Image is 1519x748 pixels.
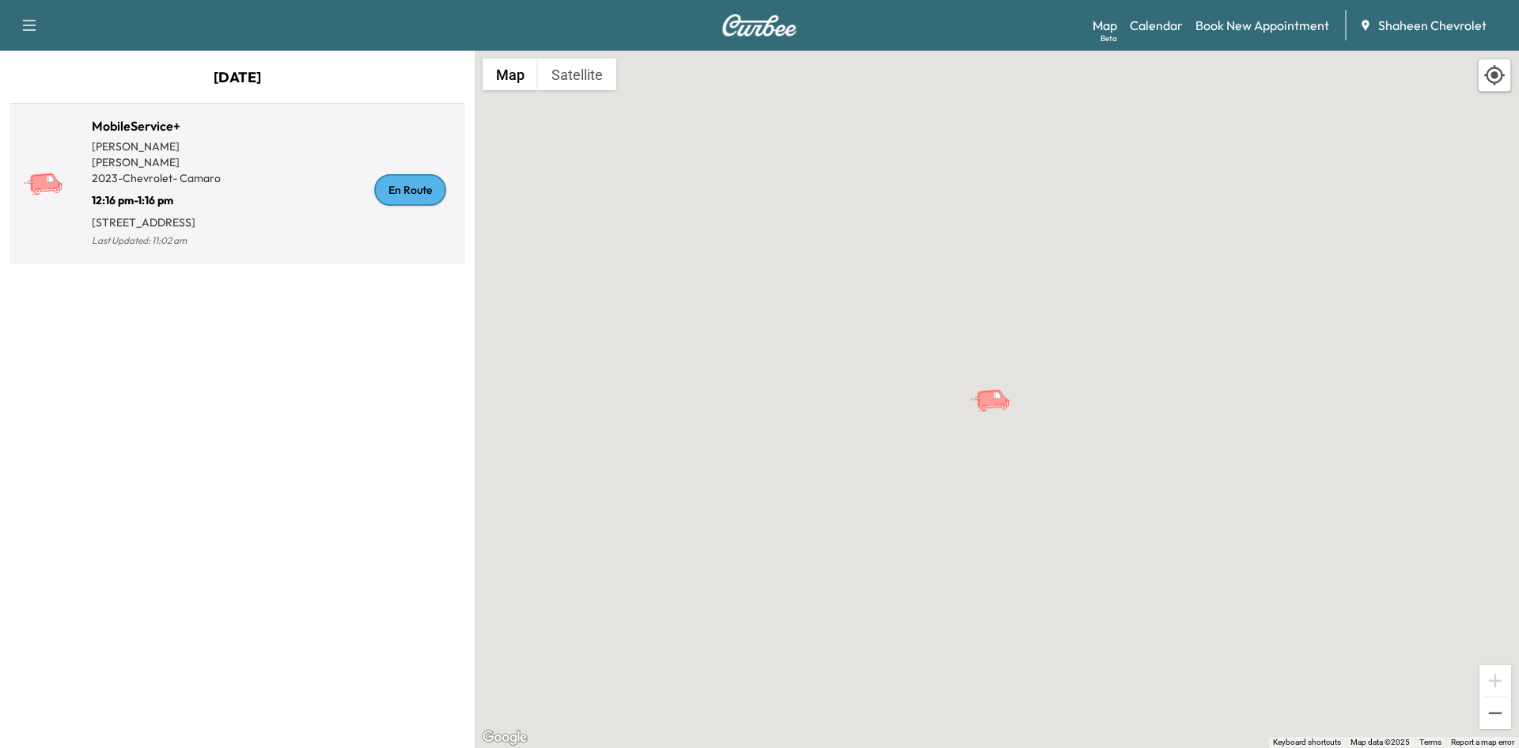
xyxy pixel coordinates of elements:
div: Beta [1100,32,1117,44]
p: [PERSON_NAME] [PERSON_NAME] [92,139,237,170]
img: Google [479,727,531,748]
a: Calendar [1130,16,1183,35]
span: Shaheen Chevrolet [1378,16,1487,35]
img: Curbee Logo [722,14,797,36]
h1: MobileService+ [92,116,237,135]
a: Report a map error [1451,738,1514,746]
button: Show satellite imagery [538,59,616,90]
button: Keyboard shortcuts [1273,737,1341,748]
p: 2023 - Chevrolet - Camaro [92,170,237,186]
gmp-advanced-marker: MobileService+ [969,372,1025,400]
p: Last Updated: 11:02 am [92,230,237,251]
button: Zoom in [1479,665,1511,697]
button: Zoom out [1479,697,1511,729]
div: Recenter map [1478,59,1511,92]
a: MapBeta [1093,16,1117,35]
a: Book New Appointment [1195,16,1329,35]
div: En Route [374,174,446,206]
p: [STREET_ADDRESS] [92,208,237,230]
span: Map data ©2025 [1350,738,1410,746]
button: Show street map [483,59,538,90]
p: 12:16 pm - 1:16 pm [92,186,237,208]
a: Open this area in Google Maps (opens a new window) [479,727,531,748]
a: Terms (opens in new tab) [1419,738,1441,746]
